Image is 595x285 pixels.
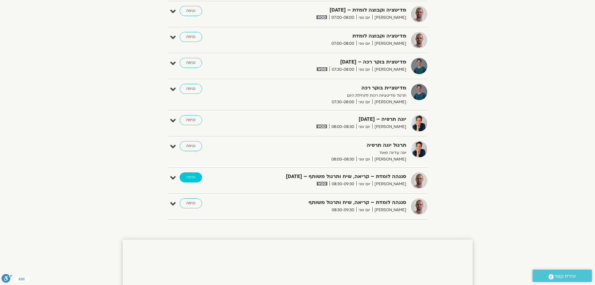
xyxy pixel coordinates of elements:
a: כניסה [180,141,202,151]
a: כניסה [180,172,202,182]
strong: תרגול יוגה תרפיה [253,141,406,150]
strong: יוגה תרפיה – [DATE] [253,115,406,124]
img: vodicon [317,67,327,71]
a: כניסה [180,32,202,42]
span: 07:00-08:00 [329,40,356,47]
span: 07:00-08:00 [329,14,356,21]
span: יום שני [356,99,372,105]
a: כניסה [180,58,202,68]
a: כניסה [180,6,202,16]
a: כניסה [180,84,202,94]
a: כניסה [180,198,202,208]
span: [PERSON_NAME] [372,14,406,21]
span: יום שני [356,40,372,47]
span: יום שני [356,66,372,73]
span: 07:30-08:00 [330,66,356,73]
a: כניסה [180,115,202,125]
span: יום שני [356,207,372,213]
img: vodicon [316,125,327,128]
strong: מדיטציית בוקר רכה [253,84,406,92]
span: יום שני [356,156,372,163]
span: [PERSON_NAME] [372,207,406,213]
p: תרגול מדיטציות רכות לתחילת היום [253,92,406,99]
a: יצירת קשר [533,270,592,282]
span: [PERSON_NAME] [372,156,406,163]
span: [PERSON_NAME] [372,40,406,47]
strong: מדיטציה וקבוצה לומדת – [DATE] [253,6,406,14]
span: 07:30-08:00 [330,99,356,105]
strong: מדיטצית בוקר רכה – [DATE] [253,58,406,66]
span: 08:00-08:30 [329,156,356,163]
p: יוגה עדינה מאוד [253,150,406,156]
span: [PERSON_NAME] [372,66,406,73]
strong: סנגהה לומדת – קריאה, שיח ותרגול משותף [253,198,406,207]
span: [PERSON_NAME] [372,99,406,105]
span: יום שני [356,181,372,187]
strong: סנגהה לומדת – קריאה, שיח ותרגול משותף – [DATE] [253,172,406,181]
img: vodicon [316,15,327,19]
span: יום שני [356,14,372,21]
span: [PERSON_NAME] [372,181,406,187]
span: יצירת קשר [554,272,576,281]
span: [PERSON_NAME] [372,124,406,130]
span: 08:00-08:30 [329,124,356,130]
span: יום שני [356,124,372,130]
strong: מדיטציה וקבוצה לומדת [253,32,406,40]
span: 08:30-09:30 [330,207,356,213]
span: 08:30-09:30 [330,181,356,187]
img: vodicon [317,182,327,186]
